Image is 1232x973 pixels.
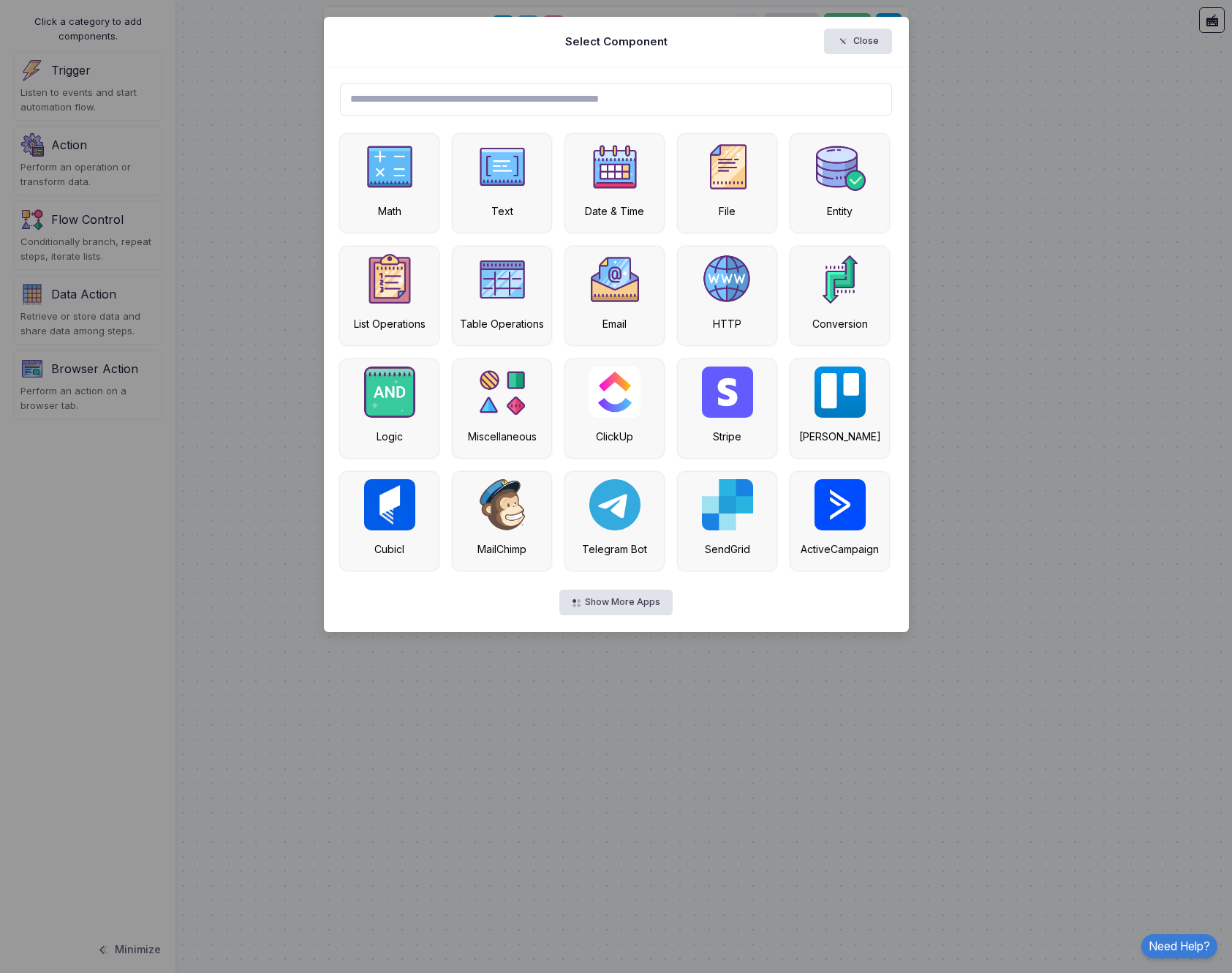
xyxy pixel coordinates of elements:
img: mailchimp.svg [480,479,525,530]
img: cubicl.jpg [364,479,415,530]
img: text-v2.png [477,141,528,192]
h5: Select Component [565,34,668,50]
div: Math [347,203,431,219]
div: Cubicl [347,541,431,557]
button: Show More Apps [559,590,673,615]
img: clickup.png [589,367,640,418]
div: List Operations [347,316,431,331]
div: Logic [347,429,431,444]
div: Telegram Bot [572,541,657,557]
img: email.png [589,254,640,305]
img: stripe.png [702,367,753,418]
img: category.png [477,367,528,418]
div: Entity [798,203,882,219]
div: ActiveCampaign [798,541,882,557]
div: File [685,203,769,219]
div: ClickUp [572,429,657,444]
img: math.png [364,141,415,192]
img: http.png [702,254,753,305]
img: table.png [477,254,528,305]
img: and.png [364,367,415,418]
img: numbered-list.png [364,254,415,305]
div: Stripe [685,429,769,444]
div: HTTP [685,316,769,331]
img: category.png [815,141,866,192]
div: Email [572,316,657,331]
a: Need Help? [1141,934,1217,958]
div: Text [460,203,544,219]
img: sendgrid.svg [702,479,753,530]
div: MailChimp [460,541,544,557]
img: date.png [589,141,640,192]
div: SendGrid [685,541,769,557]
div: Conversion [798,316,882,331]
img: category.png [815,254,866,305]
img: file.png [702,141,753,192]
button: Close [824,29,892,54]
div: Date & Time [572,203,657,219]
div: [PERSON_NAME] [798,429,882,444]
div: Table Operations [460,316,544,331]
img: trello.svg [815,367,866,418]
img: telegram-bot.svg [589,479,640,530]
div: Miscellaneous [460,429,544,444]
img: active-campaign.png [815,479,866,530]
